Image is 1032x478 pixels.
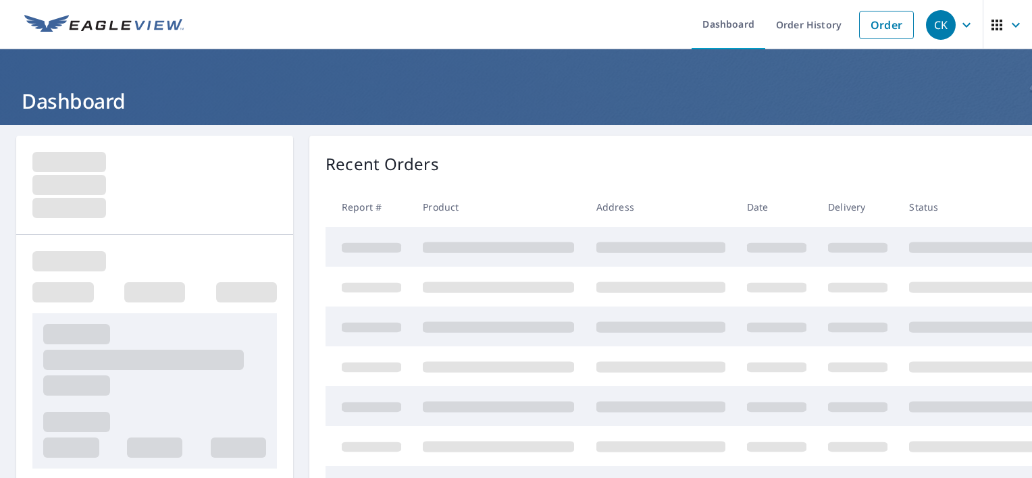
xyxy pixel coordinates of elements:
[859,11,914,39] a: Order
[817,187,898,227] th: Delivery
[24,15,184,35] img: EV Logo
[586,187,736,227] th: Address
[736,187,817,227] th: Date
[326,152,439,176] p: Recent Orders
[326,187,412,227] th: Report #
[926,10,956,40] div: CK
[412,187,585,227] th: Product
[16,87,1016,115] h1: Dashboard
